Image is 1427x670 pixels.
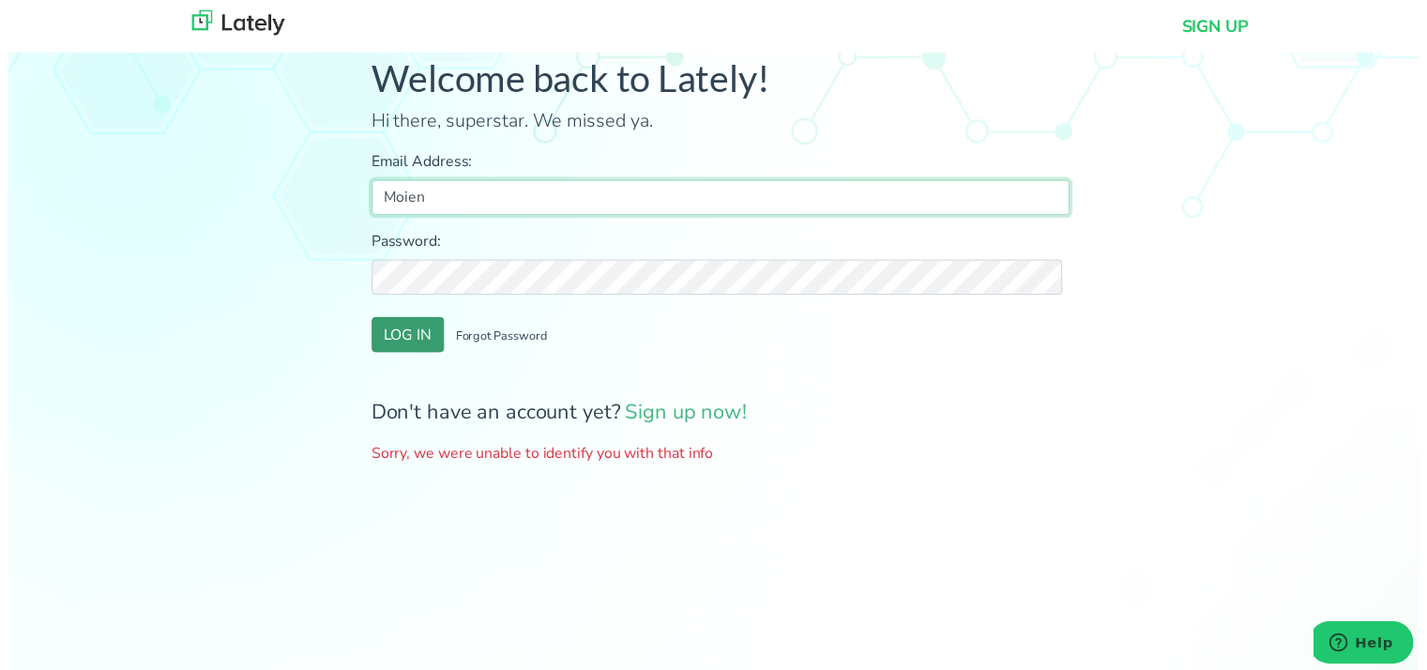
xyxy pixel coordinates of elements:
label: Email Address: [368,152,1074,175]
button: LOG IN [368,321,441,357]
button: Forgot Password [441,321,557,357]
small: Forgot Password [453,331,545,348]
span: Don't have an account yet? [368,403,748,431]
p: Hi there, superstar. We missed ya. [368,109,1074,137]
p: Sorry, we were unable to identify you with that info [368,448,1074,470]
label: Password: [368,233,1074,255]
a: SIGN UP [1188,14,1255,39]
h1: Welcome back to Lately! [368,56,1074,101]
a: Sign up now! [625,403,748,431]
img: lately_logo_nav.700ca2e7.jpg [186,10,280,36]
